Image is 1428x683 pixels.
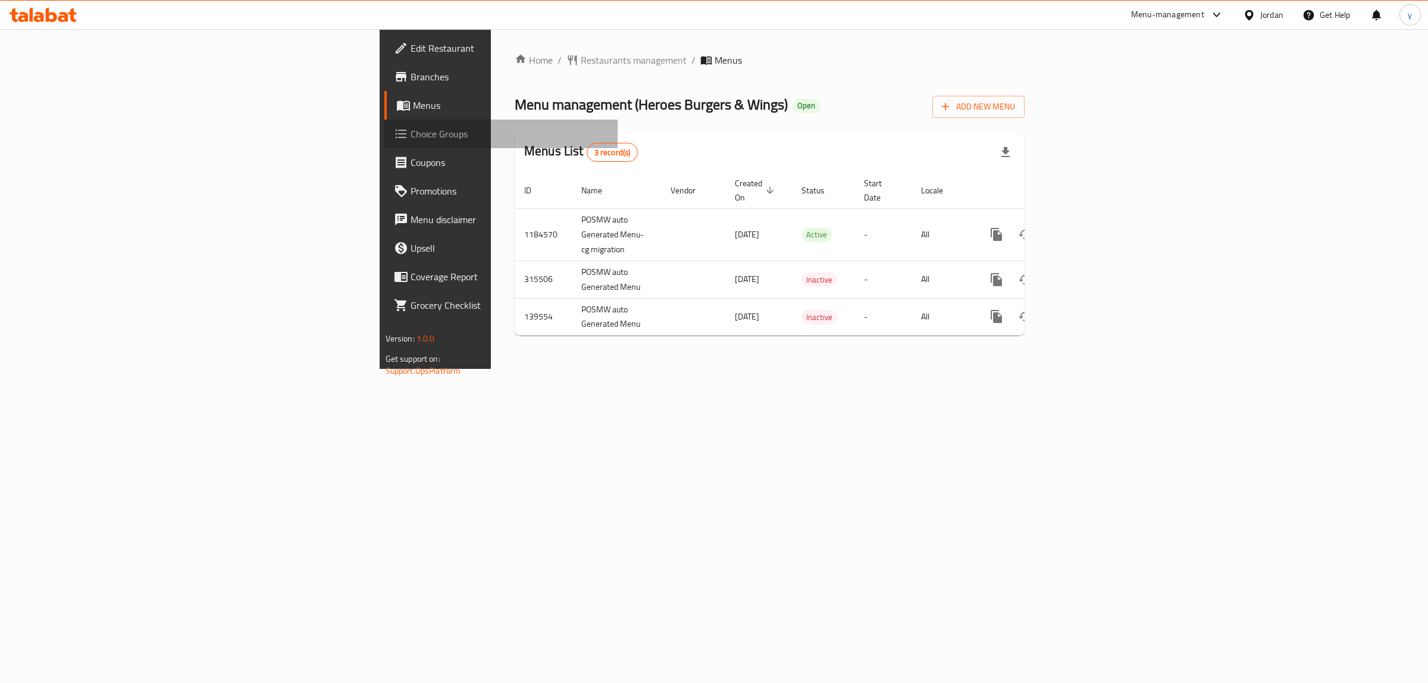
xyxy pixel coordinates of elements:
a: Upsell [384,234,618,262]
td: - [854,208,912,261]
a: Promotions [384,177,618,205]
button: more [982,302,1011,331]
td: - [854,298,912,336]
span: Open [793,101,820,111]
span: y [1408,8,1412,21]
table: enhanced table [515,173,1106,336]
a: Menus [384,91,618,120]
div: Jordan [1260,8,1283,21]
span: Menus [413,98,609,112]
span: Branches [411,70,609,84]
div: Inactive [801,310,837,324]
div: Inactive [801,272,837,287]
td: All [912,298,973,336]
td: All [912,261,973,298]
h2: Menus List [524,142,638,162]
span: Vendor [671,183,711,198]
span: [DATE] [735,227,759,242]
a: Edit Restaurant [384,34,618,62]
span: Get support on: [386,351,440,366]
button: Change Status [1011,220,1039,249]
span: [DATE] [735,309,759,324]
span: Add New Menu [942,99,1015,114]
span: Restaurants management [581,53,687,67]
span: 3 record(s) [587,147,638,158]
span: Inactive [801,311,837,324]
span: Edit Restaurant [411,41,609,55]
td: - [854,261,912,298]
button: more [982,265,1011,294]
span: [DATE] [735,271,759,287]
span: Menu management ( Heroes Burgers & Wings ) [515,91,788,118]
a: Choice Groups [384,120,618,148]
div: Export file [991,138,1020,167]
button: Change Status [1011,265,1039,294]
a: Grocery Checklist [384,291,618,319]
span: Status [801,183,840,198]
button: more [982,220,1011,249]
span: Start Date [864,176,897,205]
span: Menu disclaimer [411,212,609,227]
div: Open [793,99,820,113]
nav: breadcrumb [515,53,1025,67]
a: Coverage Report [384,262,618,291]
a: Coupons [384,148,618,177]
span: Active [801,228,832,242]
button: Change Status [1011,302,1039,331]
span: Created On [735,176,778,205]
span: 1.0.0 [416,331,435,346]
span: Coupons [411,155,609,170]
button: Add New Menu [932,96,1025,118]
span: Menus [715,53,742,67]
div: Menu-management [1131,8,1204,22]
span: Inactive [801,273,837,287]
td: All [912,208,973,261]
span: Grocery Checklist [411,298,609,312]
a: Menu disclaimer [384,205,618,234]
span: Coverage Report [411,270,609,284]
span: Version: [386,331,415,346]
span: Choice Groups [411,127,609,141]
span: Locale [921,183,959,198]
div: Total records count [587,143,638,162]
a: Support.OpsPlatform [386,363,461,378]
span: ID [524,183,547,198]
li: / [691,53,696,67]
a: Branches [384,62,618,91]
span: Promotions [411,184,609,198]
th: Actions [973,173,1106,209]
a: Restaurants management [566,53,687,67]
span: Upsell [411,241,609,255]
span: Name [581,183,618,198]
